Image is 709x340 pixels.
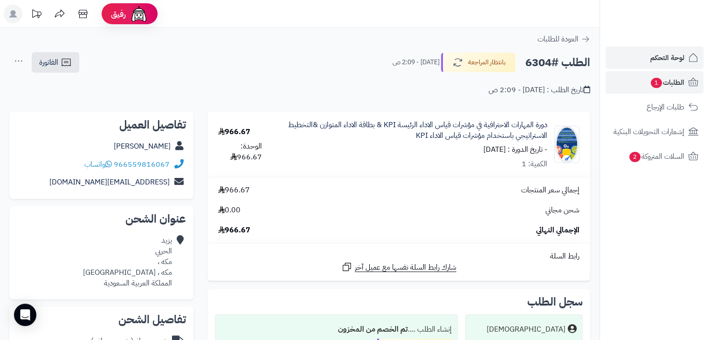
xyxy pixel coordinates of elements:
span: شحن مجاني [545,205,579,216]
span: 2 [629,152,640,162]
div: يزيد الحربي مكه ، مكه ، [GEOGRAPHIC_DATA] المملكة العربية السعودية [83,235,172,288]
span: الفاتورة [39,57,58,68]
span: طلبات الإرجاع [647,101,684,114]
div: الوحدة: 966.67 [218,141,262,163]
a: 966559816067 [114,159,170,170]
span: رفيق [111,8,126,20]
img: ai-face.png [130,5,148,23]
img: logo-2.png [646,7,700,27]
div: رابط السلة [211,251,586,262]
a: [PERSON_NAME] [114,141,171,152]
h2: الطلب #6304 [525,53,590,72]
span: السلات المتروكة [628,150,684,163]
h2: تفاصيل الشحن [17,314,186,325]
span: العودة للطلبات [537,34,578,45]
img: 1757934064-WhatsApp%20Image%202025-09-15%20at%202.00.17%20PM-90x90.jpeg [555,126,579,163]
small: [DATE] - 2:09 ص [392,58,440,67]
a: الفاتورة [32,52,79,73]
small: - تاريخ الدورة : [DATE] [483,144,547,155]
a: العودة للطلبات [537,34,590,45]
a: إشعارات التحويلات البنكية [606,121,703,143]
span: شارك رابط السلة نفسها مع عميل آخر [355,262,456,273]
div: تاريخ الطلب : [DATE] - 2:09 ص [489,85,590,95]
span: 1 [651,78,662,88]
a: تحديثات المنصة [25,5,48,26]
h2: تفاصيل العميل [17,119,186,130]
a: الطلبات1 [606,71,703,94]
b: تم الخصم من المخزون [338,324,408,335]
span: 966.67 [218,185,250,196]
span: الطلبات [650,76,684,89]
span: 0.00 [218,205,241,216]
a: طلبات الإرجاع [606,96,703,118]
a: واتساب [84,159,112,170]
button: بانتظار المراجعة [441,53,516,72]
a: السلات المتروكة2 [606,145,703,168]
div: 966.67 [218,127,250,137]
div: الكمية: 1 [522,159,547,170]
div: [DEMOGRAPHIC_DATA] [487,324,565,335]
span: 966.67 [218,225,250,236]
a: لوحة التحكم [606,47,703,69]
a: [EMAIL_ADDRESS][DOMAIN_NAME] [49,177,170,188]
a: شارك رابط السلة نفسها مع عميل آخر [341,261,456,273]
a: دورة المهارات الاحترافية في مؤشرات قياس الاداء الرئيسة KPI & بطاقة الاداء المتوازن &التخطيط الاست... [283,120,547,141]
span: الإجمالي النهائي [536,225,579,236]
span: لوحة التحكم [650,51,684,64]
div: إنشاء الطلب .... [221,320,452,339]
div: Open Intercom Messenger [14,304,36,326]
h2: عنوان الشحن [17,213,186,224]
span: إشعارات التحويلات البنكية [613,125,684,138]
h3: سجل الطلب [527,296,583,307]
span: إجمالي سعر المنتجات [521,185,579,196]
